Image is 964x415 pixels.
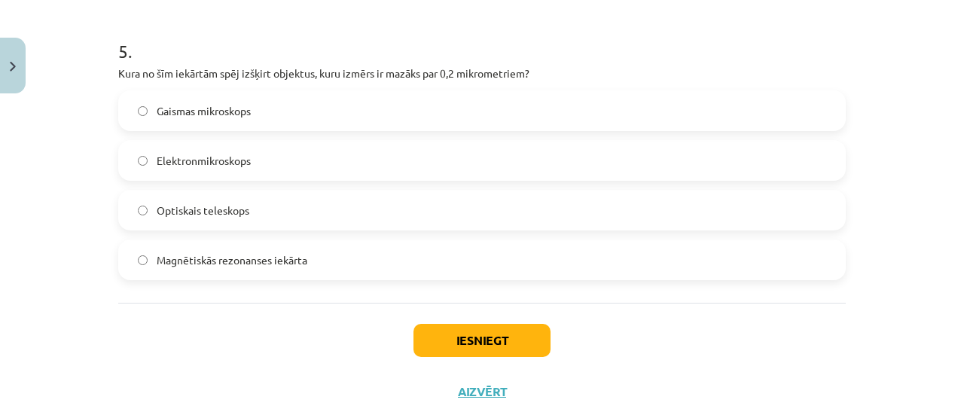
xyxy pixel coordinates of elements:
[118,66,846,81] p: Kura no šīm iekārtām spēj izšķirt objektus, kuru izmērs ir mazāks par 0,2 mikrometriem?
[157,203,249,218] span: Optiskais teleskops
[157,252,307,268] span: Magnētiskās rezonanses iekārta
[138,106,148,116] input: Gaismas mikroskops
[157,153,251,169] span: Elektronmikroskops
[157,103,251,119] span: Gaismas mikroskops
[413,324,551,357] button: Iesniegt
[10,62,16,72] img: icon-close-lesson-0947bae3869378f0d4975bcd49f059093ad1ed9edebbc8119c70593378902aed.svg
[453,384,511,399] button: Aizvērt
[138,156,148,166] input: Elektronmikroskops
[138,206,148,215] input: Optiskais teleskops
[138,255,148,265] input: Magnētiskās rezonanses iekārta
[118,14,846,61] h1: 5 .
